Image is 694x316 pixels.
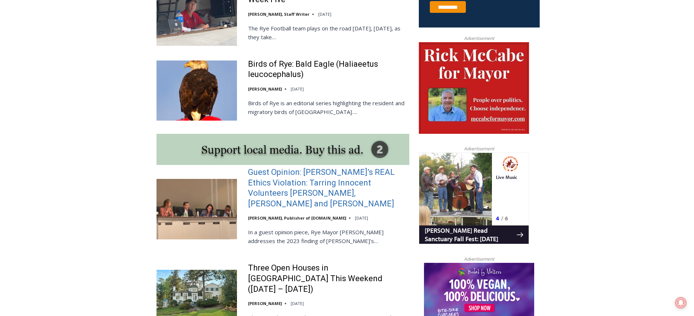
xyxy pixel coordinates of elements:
p: In a guest opinion piece, Rye Mayor [PERSON_NAME] addresses the 2023 finding of [PERSON_NAME]’s… [248,228,409,245]
a: Intern @ [DOMAIN_NAME] [177,71,356,91]
time: [DATE] [291,86,304,92]
span: Advertisement [457,256,501,262]
a: [PERSON_NAME], Staff Writer [248,11,309,17]
a: [PERSON_NAME] [248,86,282,92]
a: [PERSON_NAME], Publisher of [DOMAIN_NAME] [248,215,346,221]
a: Birds of Rye: Bald Eagle (Haliaeetus leucocephalus) [248,59,409,80]
a: [PERSON_NAME] Read Sanctuary Fall Fest: [DATE] [0,73,110,91]
p: The Rye Football team plays on the road [DATE], [DATE], as they take… [248,24,409,41]
div: Live Music [77,22,98,60]
span: Intern @ [DOMAIN_NAME] [192,73,341,89]
a: [PERSON_NAME] [248,301,282,306]
span: Advertisement [457,145,501,152]
time: [DATE] [355,215,368,221]
time: [DATE] [318,11,331,17]
img: Guest Opinion: Rye’s REAL Ethics Violation: Tarring Innocent Volunteers Carolina Johnson, Julie S... [157,179,237,239]
div: "[PERSON_NAME] and I covered the [DATE] Parade, which was a really eye opening experience as I ha... [186,0,347,71]
p: Birds of Rye is an editorial series highlighting the resident and migratory birds of [GEOGRAPHIC_... [248,99,409,116]
a: Three Open Houses in [GEOGRAPHIC_DATA] This Weekend ([DATE] – [DATE]) [248,263,409,294]
div: 6 [86,62,89,69]
div: / [82,62,84,69]
div: 4 [77,62,80,69]
time: [DATE] [291,301,304,306]
span: Advertisement [457,35,501,42]
h4: [PERSON_NAME] Read Sanctuary Fall Fest: [DATE] [6,74,98,91]
img: McCabe for Mayor [419,42,529,134]
a: Guest Opinion: [PERSON_NAME]’s REAL Ethics Violation: Tarring Innocent Volunteers [PERSON_NAME], ... [248,167,409,209]
img: support local media, buy this ad [157,134,409,165]
img: Birds of Rye: Bald Eagle (Haliaeetus leucocephalus) [157,60,237,121]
